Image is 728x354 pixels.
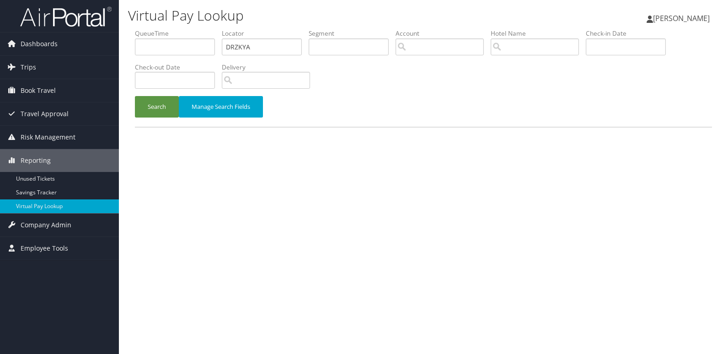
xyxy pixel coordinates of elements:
span: Company Admin [21,214,71,236]
button: Manage Search Fields [179,96,263,118]
span: Book Travel [21,79,56,102]
label: Hotel Name [491,29,586,38]
label: Check-in Date [586,29,673,38]
label: Locator [222,29,309,38]
a: [PERSON_NAME] [647,5,719,32]
label: Check-out Date [135,63,222,72]
label: Account [396,29,491,38]
label: Segment [309,29,396,38]
span: Risk Management [21,126,75,149]
span: Employee Tools [21,237,68,260]
label: QueueTime [135,29,222,38]
span: Trips [21,56,36,79]
span: Dashboards [21,32,58,55]
label: Delivery [222,63,317,72]
span: Travel Approval [21,102,69,125]
button: Search [135,96,179,118]
h1: Virtual Pay Lookup [128,6,522,25]
img: airportal-logo.png [20,6,112,27]
span: [PERSON_NAME] [653,13,710,23]
span: Reporting [21,149,51,172]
